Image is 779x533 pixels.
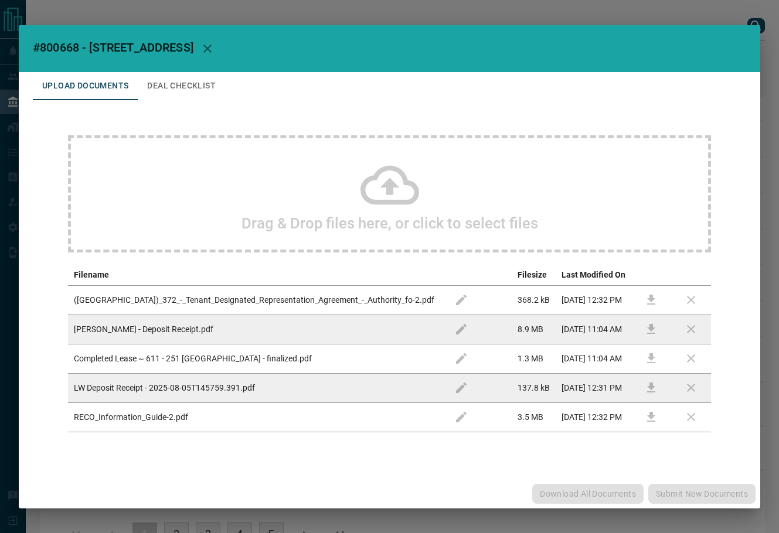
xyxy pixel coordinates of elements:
[512,315,556,344] td: 8.9 MB
[68,315,441,344] td: [PERSON_NAME] - Deposit Receipt.pdf
[33,40,193,54] span: #800668 - [STREET_ADDRESS]
[68,264,441,286] th: Filename
[512,264,556,286] th: Filesize
[512,285,556,315] td: 368.2 kB
[241,214,538,232] h2: Drag & Drop files here, or click to select files
[556,285,631,315] td: [DATE] 12:32 PM
[556,264,631,286] th: Last Modified On
[631,264,671,286] th: download action column
[68,344,441,373] td: Completed Lease ~ 611 - 251 [GEOGRAPHIC_DATA] - finalized.pdf
[556,315,631,344] td: [DATE] 11:04 AM
[512,344,556,373] td: 1.3 MB
[556,373,631,402] td: [DATE] 12:31 PM
[512,373,556,402] td: 137.8 kB
[33,72,138,100] button: Upload Documents
[556,402,631,432] td: [DATE] 12:32 PM
[68,285,441,315] td: ([GEOGRAPHIC_DATA])_372_-_Tenant_Designated_Representation_Agreement_-_Authority_fo-2.pdf
[512,402,556,432] td: 3.5 MB
[671,264,711,286] th: delete file action column
[68,135,711,252] div: Drag & Drop files here, or click to select files
[68,402,441,432] td: RECO_Information_Guide-2.pdf
[138,72,225,100] button: Deal Checklist
[441,264,512,286] th: edit column
[68,373,441,402] td: LW Deposit Receipt - 2025-08-05T145759.391.pdf
[556,344,631,373] td: [DATE] 11:04 AM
